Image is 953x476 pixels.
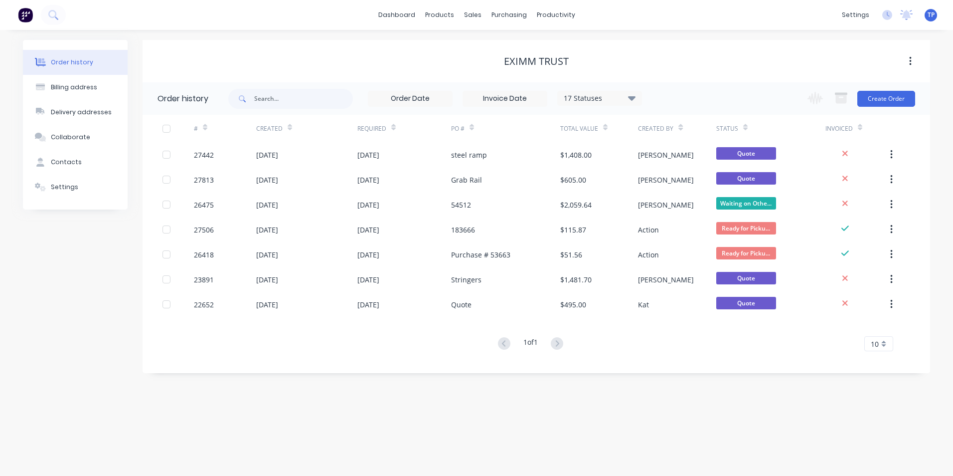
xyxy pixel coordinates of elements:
[451,175,482,185] div: Grab Rail
[373,7,420,22] a: dashboard
[158,93,208,105] div: Order history
[451,299,472,310] div: Quote
[451,115,560,142] div: PO #
[357,124,386,133] div: Required
[51,183,78,192] div: Settings
[716,222,776,235] span: Ready for Picku...
[560,124,598,133] div: Total Value
[23,125,128,150] button: Collaborate
[825,115,888,142] div: Invoiced
[194,299,214,310] div: 22652
[560,115,638,142] div: Total Value
[256,175,278,185] div: [DATE]
[504,55,569,67] div: Eximm Trust
[558,93,641,104] div: 17 Statuses
[716,197,776,210] span: Waiting on Othe...
[837,7,874,22] div: settings
[716,297,776,309] span: Quote
[357,150,379,160] div: [DATE]
[357,200,379,210] div: [DATE]
[357,299,379,310] div: [DATE]
[459,7,486,22] div: sales
[51,158,82,167] div: Contacts
[560,150,592,160] div: $1,408.00
[23,150,128,175] button: Contacts
[256,200,278,210] div: [DATE]
[638,249,659,260] div: Action
[256,299,278,310] div: [DATE]
[560,225,586,235] div: $115.87
[23,100,128,125] button: Delivery addresses
[256,124,283,133] div: Created
[23,75,128,100] button: Billing address
[420,7,459,22] div: products
[51,133,90,142] div: Collaborate
[716,172,776,185] span: Quote
[638,175,694,185] div: [PERSON_NAME]
[254,89,353,109] input: Search...
[451,225,475,235] div: 183666
[560,299,586,310] div: $495.00
[194,200,214,210] div: 26475
[194,274,214,285] div: 23891
[716,247,776,259] span: Ready for Picku...
[256,225,278,235] div: [DATE]
[451,274,481,285] div: Stringers
[638,299,649,310] div: Kat
[638,200,694,210] div: [PERSON_NAME]
[357,225,379,235] div: [DATE]
[857,91,915,107] button: Create Order
[51,83,97,92] div: Billing address
[194,175,214,185] div: 27813
[532,7,580,22] div: productivity
[18,7,33,22] img: Factory
[194,150,214,160] div: 27442
[357,115,451,142] div: Required
[638,274,694,285] div: [PERSON_NAME]
[451,249,510,260] div: Purchase # 53663
[256,150,278,160] div: [DATE]
[638,225,659,235] div: Action
[357,249,379,260] div: [DATE]
[638,124,673,133] div: Created By
[451,124,465,133] div: PO #
[451,200,471,210] div: 54512
[716,115,825,142] div: Status
[451,150,487,160] div: steel ramp
[256,249,278,260] div: [DATE]
[23,50,128,75] button: Order history
[368,91,452,106] input: Order Date
[23,175,128,200] button: Settings
[560,200,592,210] div: $2,059.64
[716,124,738,133] div: Status
[256,115,357,142] div: Created
[638,150,694,160] div: [PERSON_NAME]
[716,147,776,160] span: Quote
[486,7,532,22] div: purchasing
[928,10,935,19] span: TP
[357,175,379,185] div: [DATE]
[716,272,776,284] span: Quote
[357,274,379,285] div: [DATE]
[51,108,112,117] div: Delivery addresses
[638,115,716,142] div: Created By
[871,339,879,349] span: 10
[194,124,198,133] div: #
[560,249,582,260] div: $51.56
[560,175,586,185] div: $605.00
[463,91,547,106] input: Invoice Date
[825,124,853,133] div: Invoiced
[560,274,592,285] div: $1,481.70
[194,115,256,142] div: #
[51,58,93,67] div: Order history
[523,337,538,351] div: 1 of 1
[256,274,278,285] div: [DATE]
[194,225,214,235] div: 27506
[194,249,214,260] div: 26418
